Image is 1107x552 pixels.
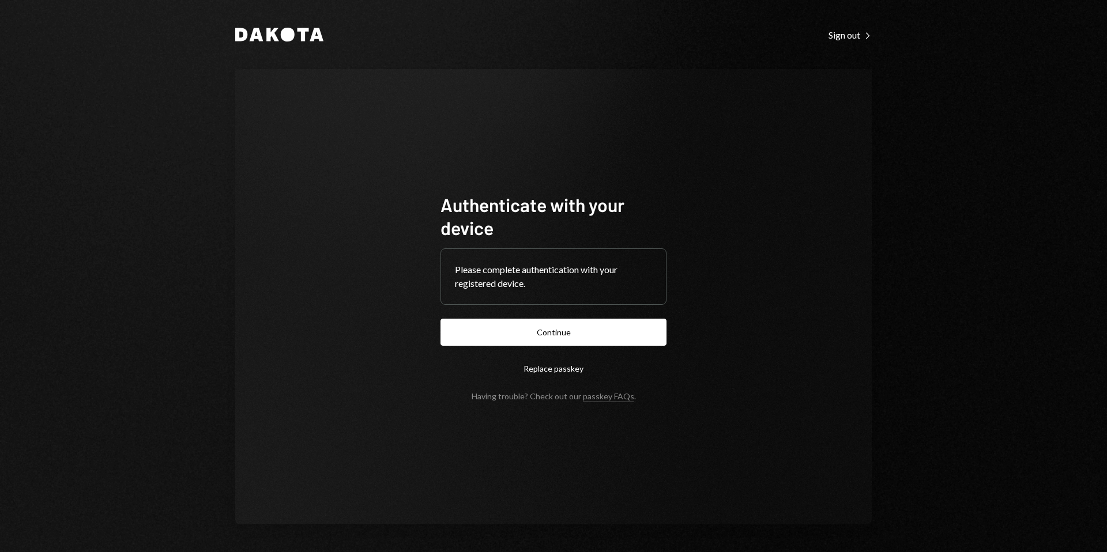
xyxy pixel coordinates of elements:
[583,391,634,402] a: passkey FAQs
[440,355,667,382] button: Replace passkey
[440,319,667,346] button: Continue
[829,28,872,41] a: Sign out
[829,29,872,41] div: Sign out
[455,263,652,290] div: Please complete authentication with your registered device.
[440,193,667,239] h1: Authenticate with your device
[472,391,636,401] div: Having trouble? Check out our .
